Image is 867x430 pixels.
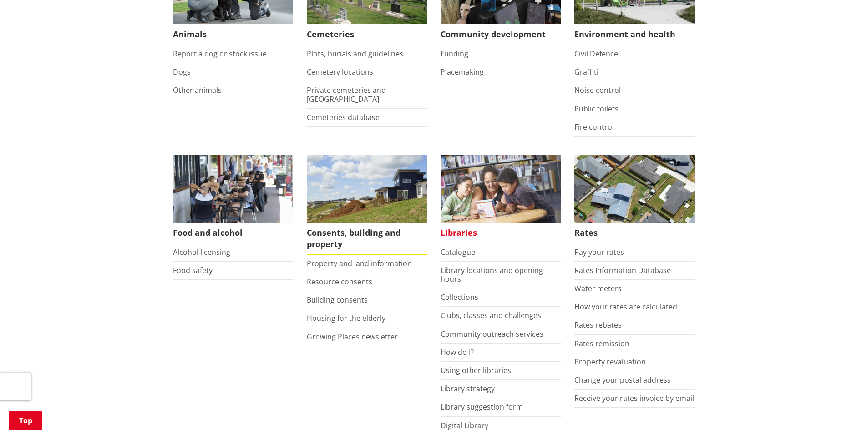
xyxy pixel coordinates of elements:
[441,155,561,243] a: Library membership is free to everyone who lives in the Waikato district. Libraries
[307,258,412,268] a: Property and land information
[574,122,614,132] a: Fire control
[307,277,372,287] a: Resource consents
[825,392,858,425] iframe: Messenger Launcher
[574,320,622,330] a: Rates rebates
[574,155,695,243] a: Pay your rates online Rates
[173,85,222,95] a: Other animals
[173,265,213,275] a: Food safety
[441,49,468,59] a: Funding
[441,155,561,223] img: Waikato District Council libraries
[574,339,629,349] a: Rates remission
[173,24,293,45] span: Animals
[574,247,624,257] a: Pay your rates
[173,223,293,243] span: Food and alcohol
[441,223,561,243] span: Libraries
[441,329,543,339] a: Community outreach services
[574,393,694,403] a: Receive your rates invoice by email
[173,247,230,257] a: Alcohol licensing
[441,247,475,257] a: Catalogue
[307,295,368,305] a: Building consents
[307,332,398,342] a: Growing Places newsletter
[173,155,293,223] img: Food and Alcohol in the Waikato
[574,49,618,59] a: Civil Defence
[307,155,427,255] a: New Pokeno housing development Consents, building and property
[441,24,561,45] span: Community development
[574,375,671,385] a: Change your postal address
[441,310,541,320] a: Clubs, classes and challenges
[574,155,695,223] img: Rates-thumbnail
[307,85,386,104] a: Private cemeteries and [GEOGRAPHIC_DATA]
[441,67,484,77] a: Placemaking
[574,265,671,275] a: Rates Information Database
[9,411,42,430] a: Top
[441,402,523,412] a: Library suggestion form
[307,313,385,323] a: Housing for the elderly
[307,49,403,59] a: Plots, burials and guidelines
[441,347,474,357] a: How do I?
[307,155,427,223] img: Land and property thumbnail
[574,85,621,95] a: Noise control
[307,24,427,45] span: Cemeteries
[574,67,598,77] a: Graffiti
[441,265,543,284] a: Library locations and opening hours
[173,49,267,59] a: Report a dog or stock issue
[574,302,677,312] a: How your rates are calculated
[307,223,427,255] span: Consents, building and property
[307,67,373,77] a: Cemetery locations
[441,365,511,375] a: Using other libraries
[574,283,622,293] a: Water meters
[173,155,293,243] a: Food and Alcohol in the Waikato Food and alcohol
[574,223,695,243] span: Rates
[574,104,619,114] a: Public toilets
[574,24,695,45] span: Environment and health
[307,112,380,122] a: Cemeteries database
[441,292,478,302] a: Collections
[574,357,646,367] a: Property revaluation
[441,384,495,394] a: Library strategy
[173,67,191,77] a: Dogs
